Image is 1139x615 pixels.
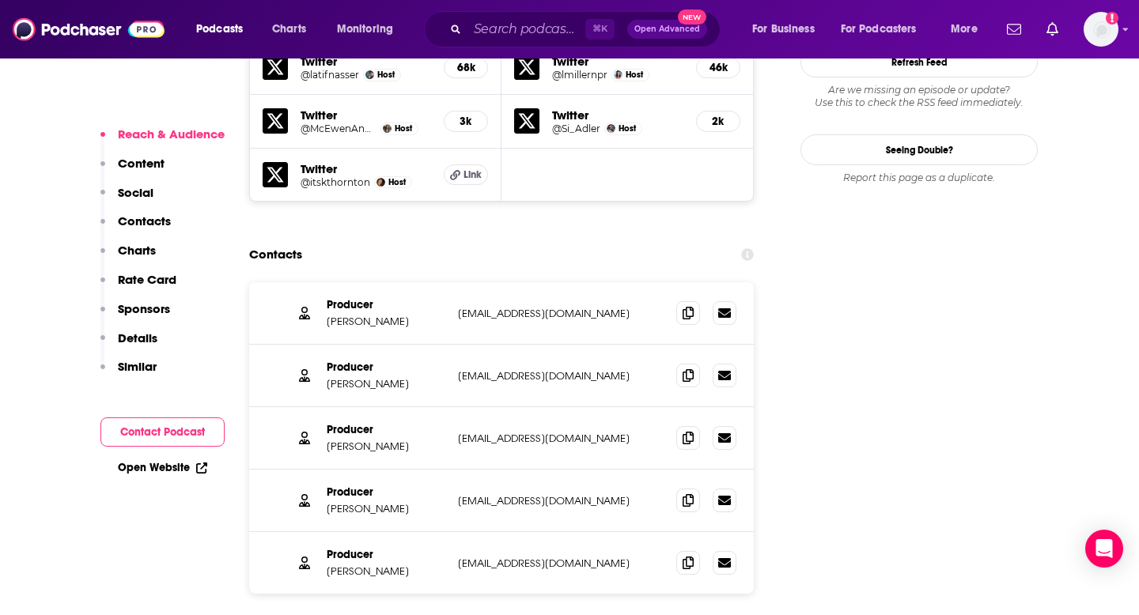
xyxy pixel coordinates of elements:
[118,243,156,258] p: Charts
[800,172,1038,184] div: Report this page as a duplicate.
[458,307,664,320] p: [EMAIL_ADDRESS][DOMAIN_NAME]
[457,115,475,128] h5: 3k
[326,17,414,42] button: open menu
[118,185,153,200] p: Social
[439,11,736,47] div: Search podcasts, credits, & more...
[327,360,445,374] p: Producer
[118,272,176,287] p: Rate Card
[1084,12,1118,47] span: Logged in as high10media
[301,123,377,134] a: @McEwenAnnie
[327,440,445,453] p: [PERSON_NAME]
[458,432,664,445] p: [EMAIL_ADDRESS][DOMAIN_NAME]
[552,108,683,123] h5: Twitter
[752,18,815,40] span: For Business
[365,70,374,79] img: Latif Nasser
[388,177,406,187] span: Host
[627,20,707,39] button: Open AdvancedNew
[1084,12,1118,47] img: User Profile
[800,134,1038,165] a: Seeing Double?
[552,69,607,81] h5: @lmillernpr
[118,126,225,141] p: Reach & Audience
[377,178,385,187] img: Katie Thornton
[196,18,243,40] span: Podcasts
[458,557,664,570] p: [EMAIL_ADDRESS][DOMAIN_NAME]
[1084,12,1118,47] button: Show profile menu
[552,123,600,134] h5: @Si_Adler
[100,272,176,301] button: Rate Card
[249,240,302,270] h2: Contacts
[634,25,700,33] span: Open Advanced
[800,84,1038,109] div: Are we missing an episode or update? Use this to check the RSS feed immediately.
[118,359,157,374] p: Similar
[619,123,636,134] span: Host
[626,70,643,80] span: Host
[710,61,727,74] h5: 46k
[301,69,359,81] a: @latifnasser
[464,168,482,181] span: Link
[607,124,615,133] img: Simon Adler
[301,108,431,123] h5: Twitter
[831,17,940,42] button: open menu
[1106,12,1118,25] svg: Add a profile image
[100,213,171,243] button: Contacts
[301,54,431,69] h5: Twitter
[118,461,207,474] a: Open Website
[301,161,431,176] h5: Twitter
[100,359,157,388] button: Similar
[458,494,664,507] p: [EMAIL_ADDRESS][DOMAIN_NAME]
[467,17,585,42] input: Search podcasts, credits, & more...
[457,61,475,74] h5: 68k
[741,17,834,42] button: open menu
[272,18,306,40] span: Charts
[585,19,615,40] span: ⌘ K
[100,156,165,185] button: Content
[395,123,412,134] span: Host
[1001,16,1027,43] a: Show notifications dropdown
[327,564,445,578] p: [PERSON_NAME]
[118,330,157,345] p: Details
[327,315,445,328] p: [PERSON_NAME]
[327,502,445,515] p: [PERSON_NAME]
[327,377,445,391] p: [PERSON_NAME]
[100,417,225,447] button: Contact Podcast
[13,14,165,44] img: Podchaser - Follow, Share and Rate Podcasts
[458,369,664,383] p: [EMAIL_ADDRESS][DOMAIN_NAME]
[1085,530,1123,568] div: Open Intercom Messenger
[444,164,488,185] a: Link
[100,330,157,360] button: Details
[327,298,445,311] p: Producer
[614,70,622,79] img: Lulu Miller
[100,185,153,214] button: Social
[262,17,316,42] a: Charts
[940,17,997,42] button: open menu
[951,18,978,40] span: More
[118,156,165,171] p: Content
[100,301,170,330] button: Sponsors
[383,124,392,133] img: Annie McEwen
[800,47,1038,77] button: Refresh Feed
[552,54,683,69] h5: Twitter
[327,548,445,561] p: Producer
[678,9,706,25] span: New
[327,423,445,436] p: Producer
[118,213,171,228] p: Contacts
[710,115,727,128] h5: 2k
[301,176,370,188] a: @itskthornton
[377,70,395,80] span: Host
[100,126,225,156] button: Reach & Audience
[100,243,156,272] button: Charts
[337,18,393,40] span: Monitoring
[1040,16,1065,43] a: Show notifications dropdown
[327,485,445,499] p: Producer
[118,301,170,316] p: Sponsors
[841,18,917,40] span: For Podcasters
